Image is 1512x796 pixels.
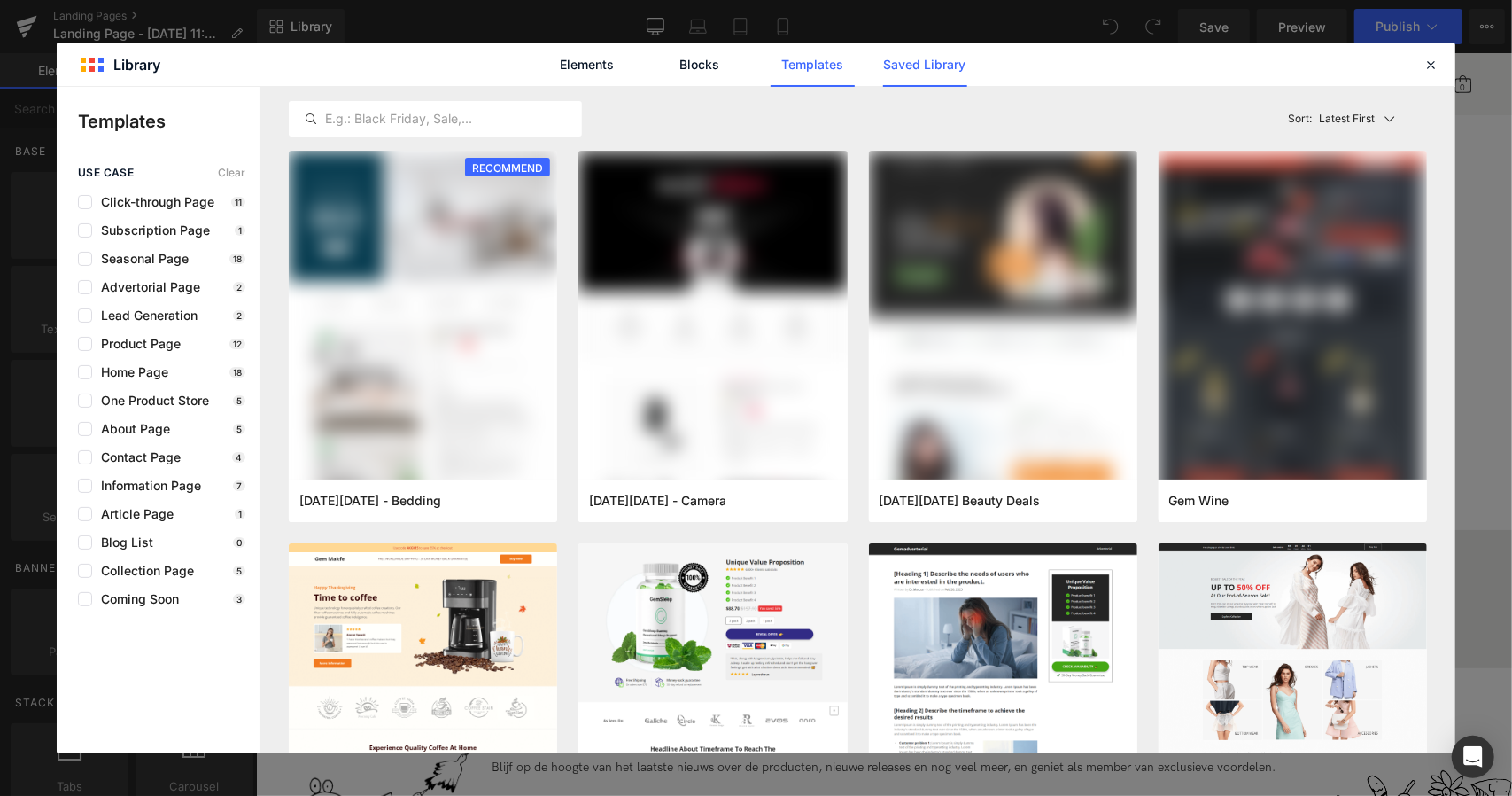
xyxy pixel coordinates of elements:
button: Voor Professionals [727,13,833,52]
span: use case [78,167,134,179]
span: Gem Wine [1169,493,1229,509]
button: Search aria label [945,12,1065,51]
p: 1 [235,509,245,519]
b: Ontdek onze mini's voor op reis [256,23,445,42]
span: Click-through Page [92,195,214,209]
p: 2 [233,310,245,321]
input: E.g.: Black Friday, Sale,... [290,108,581,129]
img: bb39deda-7990-40f7-8e83-51ac06fbe917.png [869,151,1137,511]
button: Latest FirstSort:Latest First [1282,101,1428,137]
a: Blog [685,13,709,53]
span: Advertorial Page [92,280,200,294]
span: Black Friday - Camera [589,493,726,509]
div: Open Intercom Messenger [1452,736,1494,778]
p: 2 [233,282,245,293]
span: Black Friday Beauty Deals [880,493,1041,509]
a: Word een Davines salon [850,13,988,53]
span: Contact Page [92,450,181,464]
p: Latest First [1320,111,1376,127]
span: Subscription Page [92,223,210,238]
span: Zoeken... [981,23,1025,38]
span: Home Page [92,365,168,379]
a: Explore Template [548,347,708,382]
p: Gratis verzending vanaf €59 [236,557,392,570]
p: Start building your page [125,130,1131,152]
span: Information Page [92,479,201,493]
p: 12 [229,339,245,349]
a: Elements [546,43,630,87]
p: 18 [229,254,245,264]
p: Keuze uit 3 gratis samples bij elke bestelling door in te loggen op je Davines account. [485,557,772,584]
span: Coming Soon [92,592,179,606]
span: Salon locator [1087,9,1163,53]
span: Article Page [92,507,174,521]
p: 5 [233,566,245,576]
a: Saved Library [883,43,967,87]
span: Collection Page [92,564,194,578]
span: RECOMMEND [465,158,550,178]
p: 5 [233,424,245,434]
p: 3 [233,594,245,605]
span: Blog List [92,535,153,550]
span: Seasonal Page [92,252,189,266]
p: 11 [231,197,245,207]
span: Lead Generation [92,308,198,323]
img: Davines Nederland [35,13,133,43]
span: Cyber Monday - Bedding [299,493,441,509]
img: 415fe324-69a9-4270-94dc-8478512c9daa.png [1159,151,1427,511]
p: Blijf op de hoogte van het laatste nieuws over de producten, nieuwe releases en nog veel meer, en... [208,706,1049,723]
p: Templates [78,108,260,135]
p: 5 [233,395,245,406]
p: 1 [235,225,245,236]
button: Producten [462,13,520,52]
p: 4 [232,452,245,463]
a: Templates [771,43,855,87]
a: Salon Locator [1065,9,1167,53]
span: About Page [92,422,170,436]
p: 7 [233,480,245,491]
a: Blocks [658,43,742,87]
a: Vind een Davines kapper bij jou in de buurt [825,556,1059,571]
span: Clear [218,167,245,179]
span: Sort: [1289,113,1313,125]
span: One Product Store [92,394,209,408]
button: Haarstatus [538,13,598,52]
button: Minicart aria label [1198,12,1216,51]
p: or Drag & Drop elements from left sidebar [125,396,1131,409]
a: Ontdek onze mini's voor op reis [256,13,445,53]
p: 18 [229,367,245,378]
p: 0 [233,537,245,548]
h4: Meld je nu aan voor onze nieuwsbrief en ontvang gratis verzending [208,642,1049,690]
button: Over ons [616,13,667,52]
span: View cart, 0 items in cart [1205,30,1211,39]
span: Product Page [92,337,181,351]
